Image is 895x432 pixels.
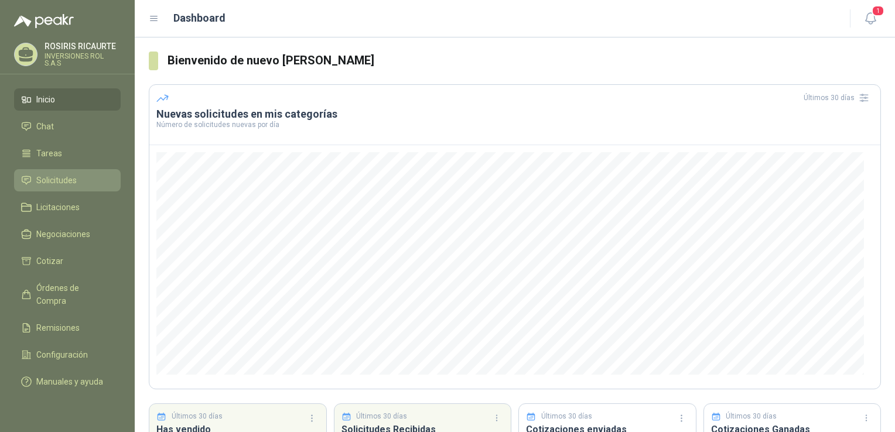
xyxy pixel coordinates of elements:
[14,277,121,312] a: Órdenes de Compra
[872,5,884,16] span: 1
[36,348,88,361] span: Configuración
[172,411,223,422] p: Últimos 30 días
[45,53,121,67] p: INVERSIONES ROL S.A.S
[14,88,121,111] a: Inicio
[36,255,63,268] span: Cotizar
[36,282,110,307] span: Órdenes de Compra
[36,174,77,187] span: Solicitudes
[36,375,103,388] span: Manuales y ayuda
[356,411,407,422] p: Últimos 30 días
[14,371,121,393] a: Manuales y ayuda
[36,201,80,214] span: Licitaciones
[726,411,777,422] p: Últimos 30 días
[14,196,121,218] a: Licitaciones
[14,317,121,339] a: Remisiones
[45,42,121,50] p: ROSIRIS RICAURTE
[14,169,121,191] a: Solicitudes
[36,120,54,133] span: Chat
[804,88,873,107] div: Últimos 30 días
[14,142,121,164] a: Tareas
[156,121,873,128] p: Número de solicitudes nuevas por día
[36,321,80,334] span: Remisiones
[173,10,226,26] h1: Dashboard
[156,107,873,121] h3: Nuevas solicitudes en mis categorías
[14,223,121,245] a: Negociaciones
[14,115,121,138] a: Chat
[14,250,121,272] a: Cotizar
[860,8,881,29] button: 1
[36,147,62,160] span: Tareas
[36,93,55,106] span: Inicio
[36,228,90,241] span: Negociaciones
[168,52,881,70] h3: Bienvenido de nuevo [PERSON_NAME]
[14,14,74,28] img: Logo peakr
[541,411,592,422] p: Últimos 30 días
[14,344,121,366] a: Configuración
